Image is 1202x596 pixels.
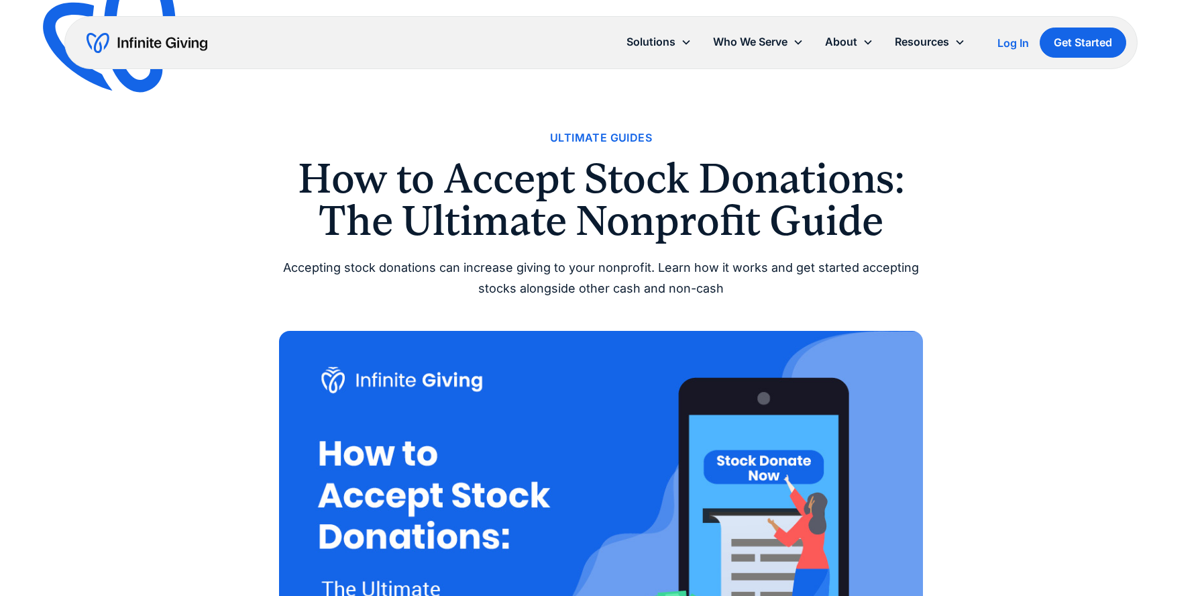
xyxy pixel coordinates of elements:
div: Accepting stock donations can increase giving to your nonprofit. Learn how it works and get start... [279,258,923,299]
div: Solutions [626,33,675,51]
div: Who We Serve [702,28,814,56]
a: Log In [997,35,1029,51]
div: About [825,33,857,51]
div: About [814,28,884,56]
a: Ultimate Guides [550,129,652,147]
div: Solutions [616,28,702,56]
h1: How to Accept Stock Donations: The Ultimate Nonprofit Guide [279,158,923,242]
div: Log In [997,38,1029,48]
div: Resources [884,28,976,56]
a: Get Started [1040,28,1126,58]
div: Resources [895,33,949,51]
a: home [87,32,207,54]
div: Who We Serve [713,33,787,51]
